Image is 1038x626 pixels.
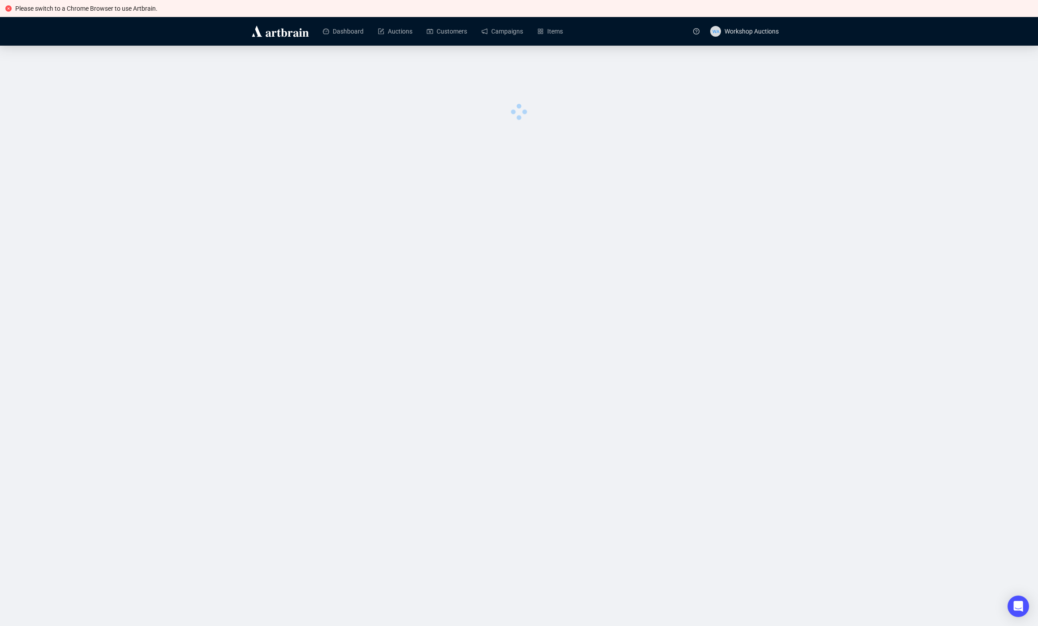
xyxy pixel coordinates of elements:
[5,5,12,12] span: close-circle
[712,27,719,34] span: WA
[250,24,310,38] img: logo
[725,28,779,35] span: Workshop Auctions
[378,20,412,43] a: Auctions
[537,20,563,43] a: Items
[323,20,364,43] a: Dashboard
[481,20,523,43] a: Campaigns
[693,28,699,34] span: question-circle
[1008,596,1029,617] div: Open Intercom Messenger
[688,17,705,45] a: question-circle
[427,20,467,43] a: Customers
[15,4,1033,13] div: Please switch to a Chrome Browser to use Artbrain.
